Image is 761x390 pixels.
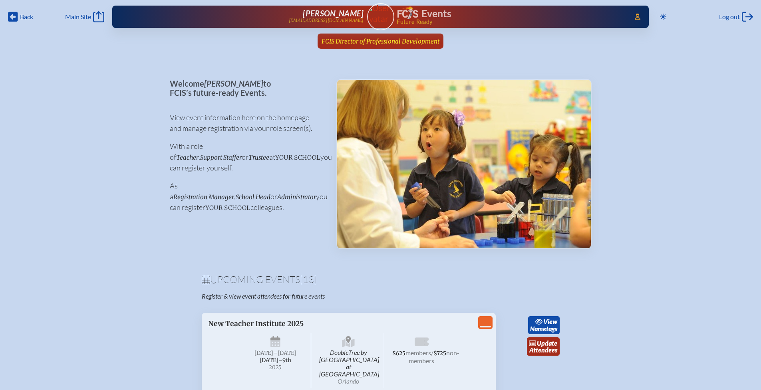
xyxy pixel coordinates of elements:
[65,13,91,21] span: Main Site
[322,38,439,45] span: FCIS Director of Professional Development
[433,350,446,357] span: $725
[337,80,591,248] img: Events
[236,193,270,201] span: School Head
[204,79,263,88] span: [PERSON_NAME]
[138,9,364,25] a: [PERSON_NAME][EMAIL_ADDRESS][DOMAIN_NAME]
[289,18,364,23] p: [EMAIL_ADDRESS][DOMAIN_NAME]
[313,333,384,388] span: DoubleTree by [GEOGRAPHIC_DATA] at [GEOGRAPHIC_DATA]
[303,8,364,18] span: [PERSON_NAME]
[202,275,560,284] h1: Upcoming Events
[719,13,740,21] span: Log out
[20,13,33,21] span: Back
[254,350,273,356] span: [DATE]
[527,337,560,356] a: updateAttendees
[246,364,305,370] span: 2025
[170,180,324,213] p: As a , or you can register colleagues.
[202,292,413,300] p: Register & view event attendees for future events
[170,141,324,173] p: With a role of , or at you can register yourself.
[543,318,557,325] span: view
[208,319,409,328] p: New Teacher Institute 2025
[170,79,324,97] p: Welcome to FCIS’s future-ready Events.
[176,154,199,161] span: Teacher
[173,193,234,201] span: Registration Manager
[409,349,459,364] span: non-members
[367,3,394,30] a: User Avatar
[277,193,316,201] span: Administrator
[260,357,291,364] span: [DATE]–⁠9th
[431,349,433,356] span: /
[248,154,269,161] span: Trustee
[397,19,623,25] span: Future Ready
[300,273,317,285] span: [13]
[318,34,443,49] a: FCIS Director of Professional Development
[392,350,405,357] span: $625
[397,6,624,25] div: FCIS Events — Future ready
[528,316,560,335] a: viewNametags
[205,204,250,212] span: your school
[200,154,242,161] span: Support Staffer
[364,3,397,24] img: User Avatar
[338,377,359,385] span: Orlando
[65,11,104,22] a: Main Site
[537,339,557,347] span: update
[170,112,324,134] p: View event information here on the homepage and manage registration via your role screen(s).
[275,154,320,161] span: your school
[405,349,431,356] span: members
[273,350,296,356] span: –[DATE]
